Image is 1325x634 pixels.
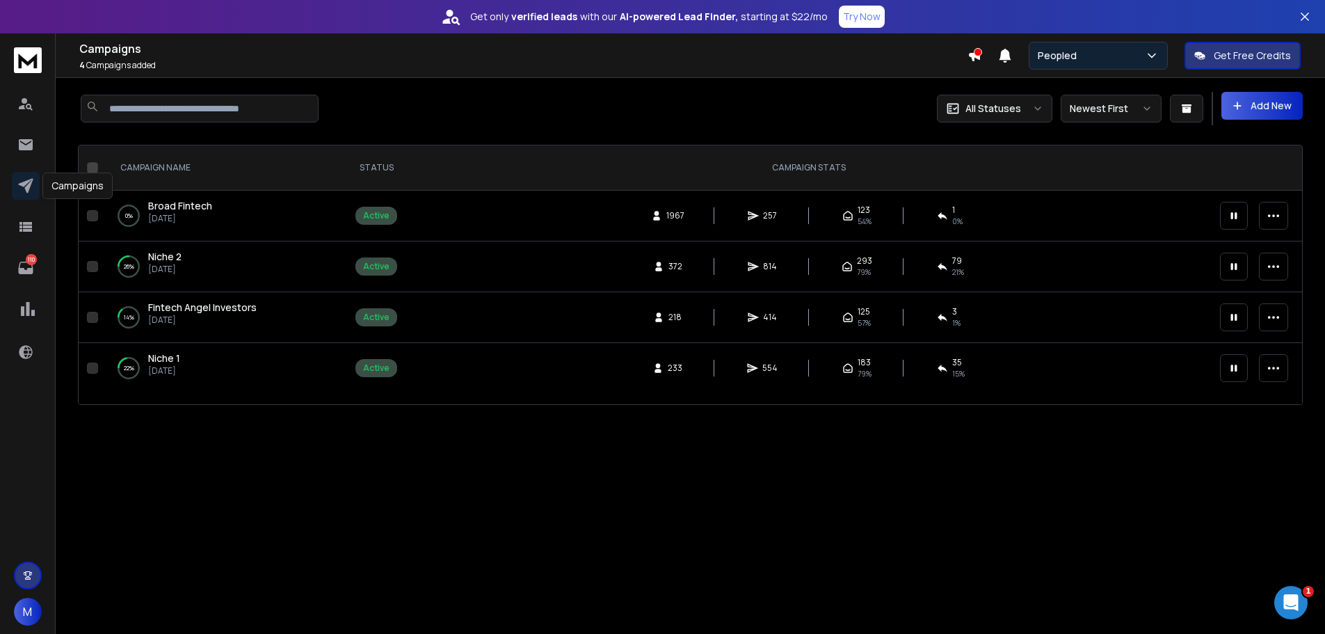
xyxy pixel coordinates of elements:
a: 110 [12,254,40,282]
span: 814 [763,261,777,272]
button: M [14,598,42,626]
strong: verified leads [511,10,577,24]
span: 1 % [952,317,961,328]
button: Add New [1221,92,1303,120]
span: 4 [79,59,85,71]
p: 0 % [125,209,133,223]
button: Newest First [1061,95,1162,122]
div: Active [363,261,390,272]
div: Active [363,210,390,221]
span: 372 [668,261,682,272]
td: 0%Broad Fintech[DATE] [104,191,347,241]
p: Get only with our starting at $22/mo [470,10,828,24]
div: Active [363,312,390,323]
p: [DATE] [148,213,212,224]
span: 414 [763,312,777,323]
th: CAMPAIGN STATS [405,145,1212,191]
img: logo [14,47,42,73]
button: Try Now [839,6,885,28]
span: 15 % [952,368,965,379]
a: Fintech Angel Investors [148,301,257,315]
td: 14%Fintech Angel Investors[DATE] [104,292,347,343]
p: 110 [26,254,37,265]
span: 554 [762,363,778,374]
span: 1 [952,205,955,216]
span: 257 [763,210,777,221]
span: 79 [952,255,962,267]
h1: Campaigns [79,40,967,57]
div: Active [363,363,390,374]
iframe: Intercom live chat [1274,586,1308,619]
p: All Statuses [965,102,1021,116]
a: Broad Fintech [148,199,212,213]
p: [DATE] [148,315,257,326]
span: 35 [952,357,962,368]
span: 218 [668,312,682,323]
button: Get Free Credits [1185,42,1301,70]
th: STATUS [347,145,405,191]
span: 79 % [858,368,872,379]
span: 1967 [666,210,684,221]
td: 22%Niche 1[DATE] [104,343,347,394]
p: 14 % [124,310,134,324]
p: Get Free Credits [1214,49,1291,63]
div: Campaigns [42,173,113,199]
span: 293 [857,255,872,267]
span: Broad Fintech [148,199,212,212]
span: 0 % [952,216,963,227]
span: 79 % [857,267,871,278]
p: [DATE] [148,264,182,275]
span: 54 % [858,216,872,227]
p: Peopled [1038,49,1082,63]
span: 233 [668,363,682,374]
p: [DATE] [148,365,180,377]
strong: AI-powered Lead Finder, [620,10,738,24]
span: 125 [858,306,870,317]
p: Campaigns added [79,60,967,71]
span: 1 [1303,586,1314,597]
span: 21 % [952,267,964,278]
td: 26%Niche 2[DATE] [104,241,347,292]
span: 57 % [858,317,871,328]
p: 22 % [124,361,134,375]
a: Niche 1 [148,351,180,365]
p: Try Now [843,10,881,24]
span: 3 [952,306,957,317]
a: Niche 2 [148,250,182,264]
th: CAMPAIGN NAME [104,145,347,191]
span: 123 [858,205,870,216]
span: Niche 2 [148,250,182,263]
p: 26 % [124,260,134,274]
span: 183 [858,357,871,368]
